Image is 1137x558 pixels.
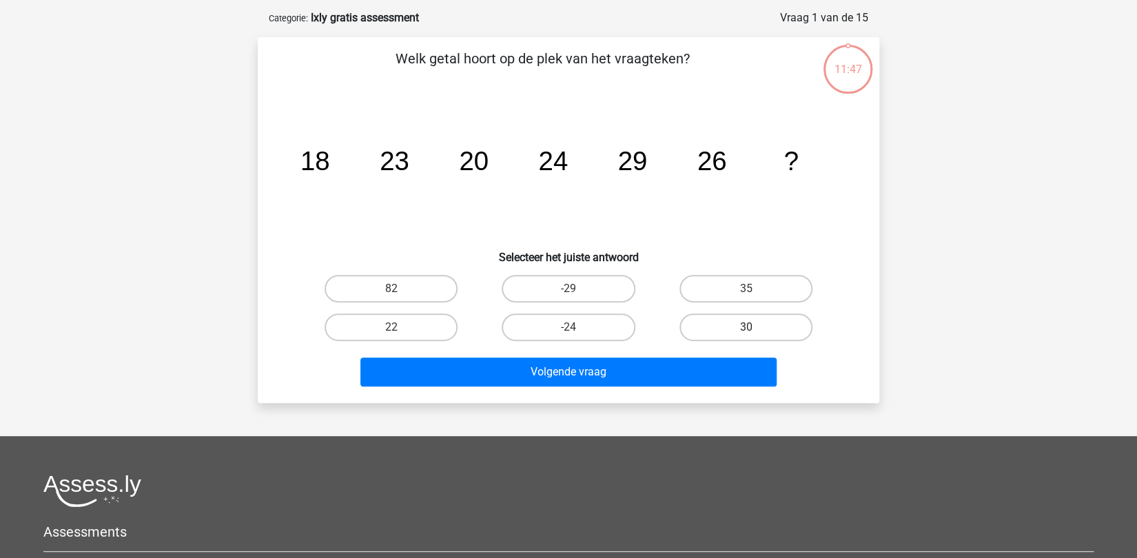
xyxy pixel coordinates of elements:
[783,146,798,176] tspan: ?
[538,146,568,176] tspan: 24
[325,313,458,341] label: 22
[459,146,489,176] tspan: 20
[679,275,812,302] label: 35
[822,43,874,78] div: 11:47
[679,313,812,341] label: 30
[380,146,409,176] tspan: 23
[280,240,857,264] h6: Selecteer het juiste antwoord
[502,275,635,302] label: -29
[780,10,868,26] div: Vraag 1 van de 15
[617,146,647,176] tspan: 29
[300,146,330,176] tspan: 18
[697,146,727,176] tspan: 26
[360,358,777,386] button: Volgende vraag
[43,475,141,507] img: Assessly logo
[311,11,419,24] strong: Ixly gratis assessment
[43,524,1094,540] h5: Assessments
[325,275,458,302] label: 82
[269,13,308,23] small: Categorie:
[502,313,635,341] label: -24
[280,48,806,90] p: Welk getal hoort op de plek van het vraagteken?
